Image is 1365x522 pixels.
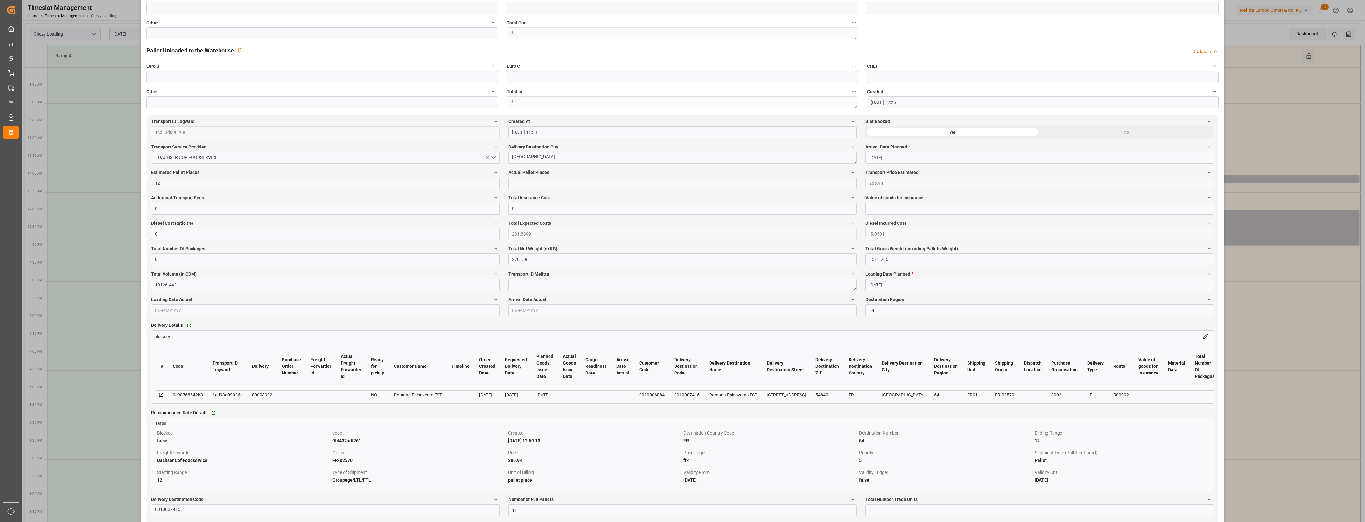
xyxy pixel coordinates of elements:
th: Total Number Of Packages [1190,343,1219,390]
div: Price [508,449,682,457]
span: Delivery Destination Code [151,496,204,503]
div: -- [1168,391,1185,399]
button: Transport Service Provider [491,143,500,151]
span: Total Gross Weight (Including Pallets' Weight) [865,245,958,252]
div: pallet place [508,476,682,484]
div: Dachser Cof Foodservice [157,457,331,464]
button: CHEP [1210,62,1219,70]
div: false [157,437,331,444]
th: Actual Goods Issue Date [558,343,581,390]
th: Delivery Type [1082,343,1109,390]
div: 80003902 [252,391,272,399]
th: Cargo Readiness Date [581,343,612,390]
span: Loading Date Actual [151,296,192,303]
button: Actual Pallet Places [848,168,857,176]
div: 3002 [1051,391,1078,399]
input: DD-MM-YYYY [151,304,499,316]
button: Arrival Date Planned * [1206,143,1214,151]
span: Created At [508,118,530,125]
button: Total Expected Costs [848,219,857,227]
span: Actual Pallet Places [508,169,549,176]
div: 5 [859,457,1032,464]
div: [DATE] [683,476,857,484]
button: Number of Full Pallets [848,495,857,504]
button: Loading Date Actual [491,295,500,304]
button: Total Out [850,18,858,27]
button: Euro B [490,62,498,70]
th: Planned Goods Issue Date [532,343,558,390]
div: -- [282,391,301,399]
button: Transport ID Melitta [848,270,857,278]
span: Arrival Date Actual [508,296,546,303]
span: Number of Full Pallets [508,496,554,503]
button: Total Number Trade Units [1206,495,1214,504]
span: Total Number Of Packages [151,245,205,252]
button: Total Number Of Packages [491,244,500,253]
th: Delivery Destination Country [844,343,877,390]
div: fix [683,457,857,464]
th: Purchase Organisation [1046,343,1082,390]
textarea: 0 [507,96,858,108]
div: 0010007415 [674,391,700,399]
button: View description [234,44,246,56]
th: Delivery Destination City [877,343,929,390]
span: Total Number Trade Units [865,496,918,503]
span: Transport ID Melitta [508,271,549,278]
div: Starting Range [157,469,331,476]
div: Shipment Type (Pallet or Parcel) [1035,449,1208,457]
span: Diesel Incurred Cost [865,220,906,227]
div: -- [341,391,361,399]
span: Recommended Rate Details [151,409,207,416]
th: Purchase Order Number [277,343,306,390]
th: Material Data [1163,343,1190,390]
div: FR01 [967,391,985,399]
div: Created [508,429,682,437]
th: Ready for pickup [366,343,389,390]
button: Value of goods for Insurance [1206,194,1214,202]
span: Destination Region [865,296,904,303]
textarea: [GEOGRAPHIC_DATA] [508,152,857,164]
th: Arrival Date Actual [612,343,634,390]
span: Delivery Details [151,322,183,329]
button: Delivery Destination Code [491,495,500,504]
div: 0e98768542b8 [173,391,203,399]
div: Validity Until [1035,469,1208,476]
th: Delivery Destination Region [929,343,962,390]
div: code [332,429,506,437]
button: Slot Booked [1206,117,1214,126]
th: Shipping Unit [962,343,990,390]
div: 286.94 [508,457,682,464]
div: [DATE] [505,391,527,399]
div: [DATE] 12:59:13 [508,437,682,444]
div: yes [865,126,1039,138]
th: Delivery [247,343,277,390]
div: Origin [332,449,506,457]
span: Euro C [507,63,520,70]
div: 54840 [815,391,839,399]
div: FR [849,391,872,399]
div: Pallet [1035,457,1208,464]
div: -- [1138,391,1158,399]
span: rates [156,421,166,426]
th: Timeline [447,343,474,390]
a: rates [151,418,1213,427]
button: Transport Price Estimated [1206,168,1214,176]
div: [DATE] [479,391,495,399]
div: Validity Trigger [859,469,1032,476]
span: Loading Date Planned [865,271,913,278]
div: Validity From [683,469,857,476]
span: Slot Booked [865,118,890,125]
th: Customer Code [634,343,669,390]
span: DACHSER COF FOODSERVICE [155,154,221,161]
span: Diesel Cost Ratio (%) [151,220,193,227]
input: DD-MM-YYYY HH:MM [508,126,857,138]
div: NO [371,391,384,399]
span: Created [867,88,883,95]
span: Total Out [507,20,526,26]
div: 9fd437adf261 [332,437,506,444]
div: Priority [859,449,1032,457]
span: Transport Service Provider [151,144,206,150]
button: Transport ID Logward [491,117,500,126]
span: Total Expected Costs [508,220,551,227]
div: -- [1195,391,1214,399]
